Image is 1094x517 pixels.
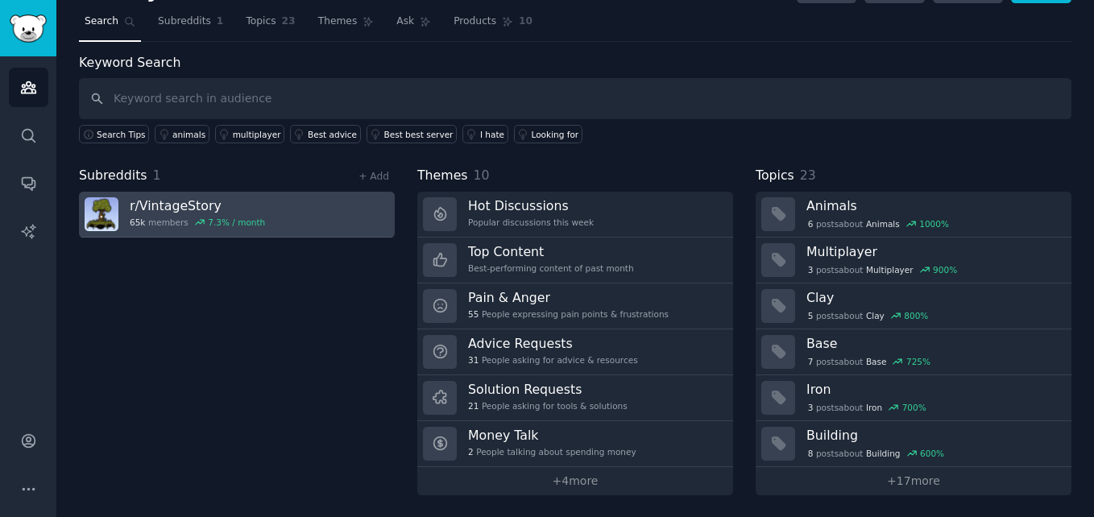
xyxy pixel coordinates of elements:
span: Base [866,356,887,367]
a: +17more [756,467,1071,495]
div: Best best server [384,129,454,140]
div: 1000 % [919,218,949,230]
div: Best-performing content of past month [468,263,634,274]
span: 31 [468,354,479,366]
div: members [130,217,265,228]
a: Top ContentBest-performing content of past month [417,238,733,283]
span: 8 [808,448,814,459]
a: Base7postsaboutBase725% [756,329,1071,375]
div: animals [172,129,205,140]
h3: Solution Requests [468,381,628,398]
div: 700 % [902,402,926,413]
span: 1 [153,168,161,183]
a: Building8postsaboutBuilding600% [756,421,1071,467]
h3: Pain & Anger [468,289,669,306]
a: Pain & Anger55People expressing pain points & frustrations [417,283,733,329]
span: Search [85,14,118,29]
h3: Iron [806,381,1060,398]
div: Popular discussions this week [468,217,594,228]
span: 3 [808,402,814,413]
div: 725 % [906,356,930,367]
div: 600 % [920,448,944,459]
span: Iron [866,402,882,413]
span: 3 [808,264,814,275]
span: Themes [318,14,358,29]
div: Looking for [532,129,579,140]
h3: Building [806,427,1060,444]
h3: Multiplayer [806,243,1060,260]
span: Ask [396,14,414,29]
div: People expressing pain points & frustrations [468,308,669,320]
span: 2 [468,446,474,457]
h3: Base [806,335,1060,352]
span: 23 [282,14,296,29]
h3: r/ VintageStory [130,197,265,214]
h3: Clay [806,289,1060,306]
a: multiplayer [215,125,284,143]
a: Animals6postsaboutAnimals1000% [756,192,1071,238]
button: Search Tips [79,125,149,143]
a: animals [155,125,209,143]
span: 65k [130,217,145,228]
a: r/VintageStory65kmembers7.3% / month [79,192,395,238]
span: Animals [866,218,900,230]
img: GummySearch logo [10,14,47,43]
div: People talking about spending money [468,446,636,457]
h3: Animals [806,197,1060,214]
h3: Top Content [468,243,634,260]
h3: Money Talk [468,427,636,444]
span: Building [866,448,901,459]
div: 800 % [904,310,928,321]
input: Keyword search in audience [79,78,1071,119]
h3: Advice Requests [468,335,638,352]
a: Hot DiscussionsPopular discussions this week [417,192,733,238]
span: 10 [474,168,490,183]
div: People asking for advice & resources [468,354,638,366]
span: Topics [756,166,794,186]
div: post s about [806,446,946,461]
a: Best advice [290,125,361,143]
span: Subreddits [158,14,211,29]
h3: Hot Discussions [468,197,594,214]
div: 900 % [933,264,957,275]
a: Best best server [367,125,457,143]
a: I hate [462,125,508,143]
a: Advice Requests31People asking for advice & resources [417,329,733,375]
div: People asking for tools & solutions [468,400,628,412]
div: post s about [806,217,951,231]
div: Best advice [308,129,357,140]
span: 1 [217,14,224,29]
span: Clay [866,310,885,321]
span: 7 [808,356,814,367]
span: Subreddits [79,166,147,186]
span: Products [454,14,496,29]
span: Themes [417,166,468,186]
a: Ask [391,9,437,42]
div: post s about [806,263,959,277]
a: Iron3postsaboutIron700% [756,375,1071,421]
div: multiplayer [233,129,281,140]
a: Subreddits1 [152,9,229,42]
img: VintageStory [85,197,118,231]
a: Search [79,9,141,42]
div: I hate [480,129,504,140]
a: +4more [417,467,733,495]
a: + Add [358,171,389,182]
a: Themes [313,9,380,42]
a: Money Talk2People talking about spending money [417,421,733,467]
span: Topics [246,14,276,29]
div: post s about [806,308,930,323]
div: post s about [806,354,932,369]
div: 7.3 % / month [208,217,265,228]
a: Topics23 [240,9,300,42]
a: Products10 [448,9,538,42]
a: Clay5postsaboutClay800% [756,283,1071,329]
span: 10 [519,14,532,29]
span: 21 [468,400,479,412]
span: Multiplayer [866,264,914,275]
a: Solution Requests21People asking for tools & solutions [417,375,733,421]
span: 6 [808,218,814,230]
span: 55 [468,308,479,320]
a: Multiplayer3postsaboutMultiplayer900% [756,238,1071,283]
a: Looking for [514,125,582,143]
